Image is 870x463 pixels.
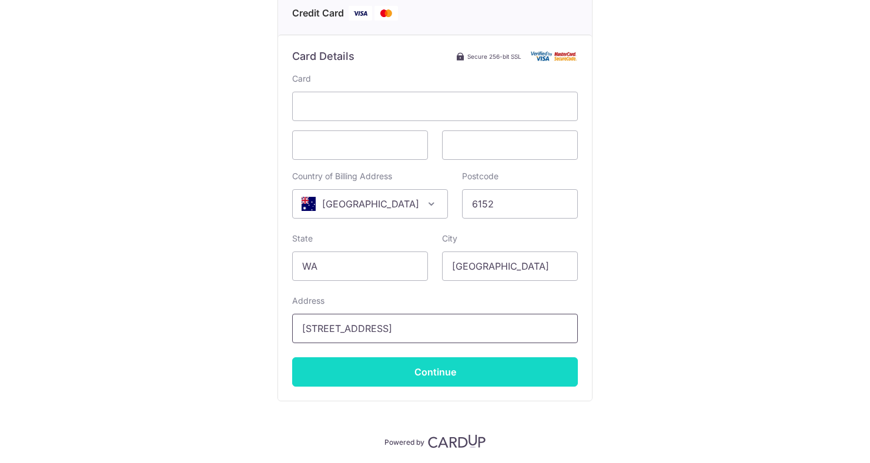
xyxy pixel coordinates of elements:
span: Australia [292,189,448,219]
span: Credit Card [292,6,344,21]
img: Mastercard [374,6,398,21]
input: Example 123456 [462,189,578,219]
label: Address [292,295,324,307]
label: Card [292,73,311,85]
h6: Card Details [292,49,354,63]
span: Australia [293,190,447,218]
label: Postcode [462,170,498,182]
label: City [442,233,457,244]
input: Continue [292,357,578,387]
iframe: Secure card security code input frame [452,138,568,152]
img: CardUp [428,434,486,448]
label: State [292,233,313,244]
iframe: Secure card number input frame [302,99,568,113]
img: Card secure [531,51,578,61]
iframe: Secure card expiration date input frame [302,138,418,152]
img: Visa [349,6,372,21]
label: Country of Billing Address [292,170,392,182]
span: Secure 256-bit SSL [467,52,521,61]
p: Powered by [384,435,424,447]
